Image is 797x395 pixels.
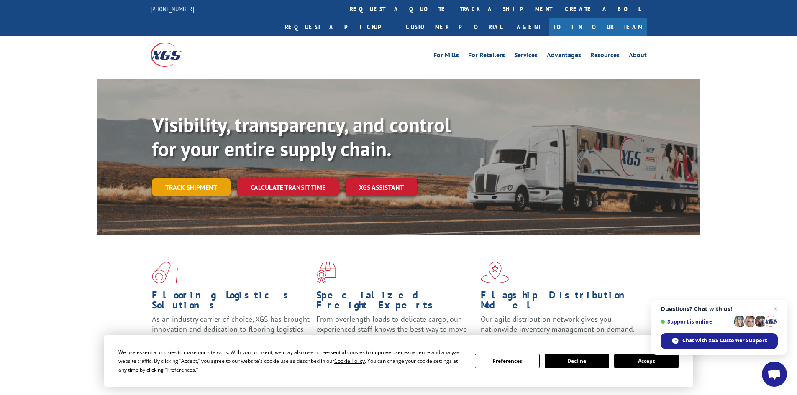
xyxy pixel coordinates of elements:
span: Close chat [771,304,781,314]
a: About [629,52,647,61]
a: Resources [590,52,620,61]
a: Customer Portal [400,18,508,36]
span: Cookie Policy [334,357,365,364]
a: Calculate transit time [237,178,339,196]
button: Decline [545,354,609,368]
button: Accept [614,354,679,368]
a: Track shipment [152,178,231,196]
div: Cookie Consent Prompt [104,335,693,387]
a: Agent [508,18,549,36]
span: Support is online [661,319,731,325]
img: xgs-icon-flagship-distribution-model-red [481,262,510,283]
span: As an industry carrier of choice, XGS has brought innovation and dedication to flooring logistics... [152,314,310,344]
img: xgs-icon-focused-on-flooring-red [316,262,336,283]
div: Chat with XGS Customer Support [661,333,778,349]
span: Questions? Chat with us! [661,306,778,312]
div: We use essential cookies to make our site work. With your consent, we may also use non-essential ... [118,348,465,374]
span: Preferences [167,366,195,373]
h1: Flooring Logistics Solutions [152,290,310,314]
h1: Specialized Freight Experts [316,290,474,314]
a: Services [514,52,538,61]
a: For Mills [433,52,459,61]
a: [PHONE_NUMBER] [151,5,194,13]
img: xgs-icon-total-supply-chain-intelligence-red [152,262,178,283]
a: XGS ASSISTANT [346,178,417,196]
b: Visibility, transparency, and control for your entire supply chain. [152,112,451,162]
p: From overlength loads to delicate cargo, our experienced staff knows the best way to move your fr... [316,314,474,352]
h1: Flagship Distribution Model [481,290,639,314]
a: Request a pickup [279,18,400,36]
button: Preferences [475,354,539,368]
a: Advantages [547,52,581,61]
a: For Retailers [468,52,505,61]
span: Our agile distribution network gives you nationwide inventory management on demand. [481,314,635,334]
span: Chat with XGS Customer Support [682,337,767,344]
a: Join Our Team [549,18,647,36]
div: Open chat [762,362,787,387]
